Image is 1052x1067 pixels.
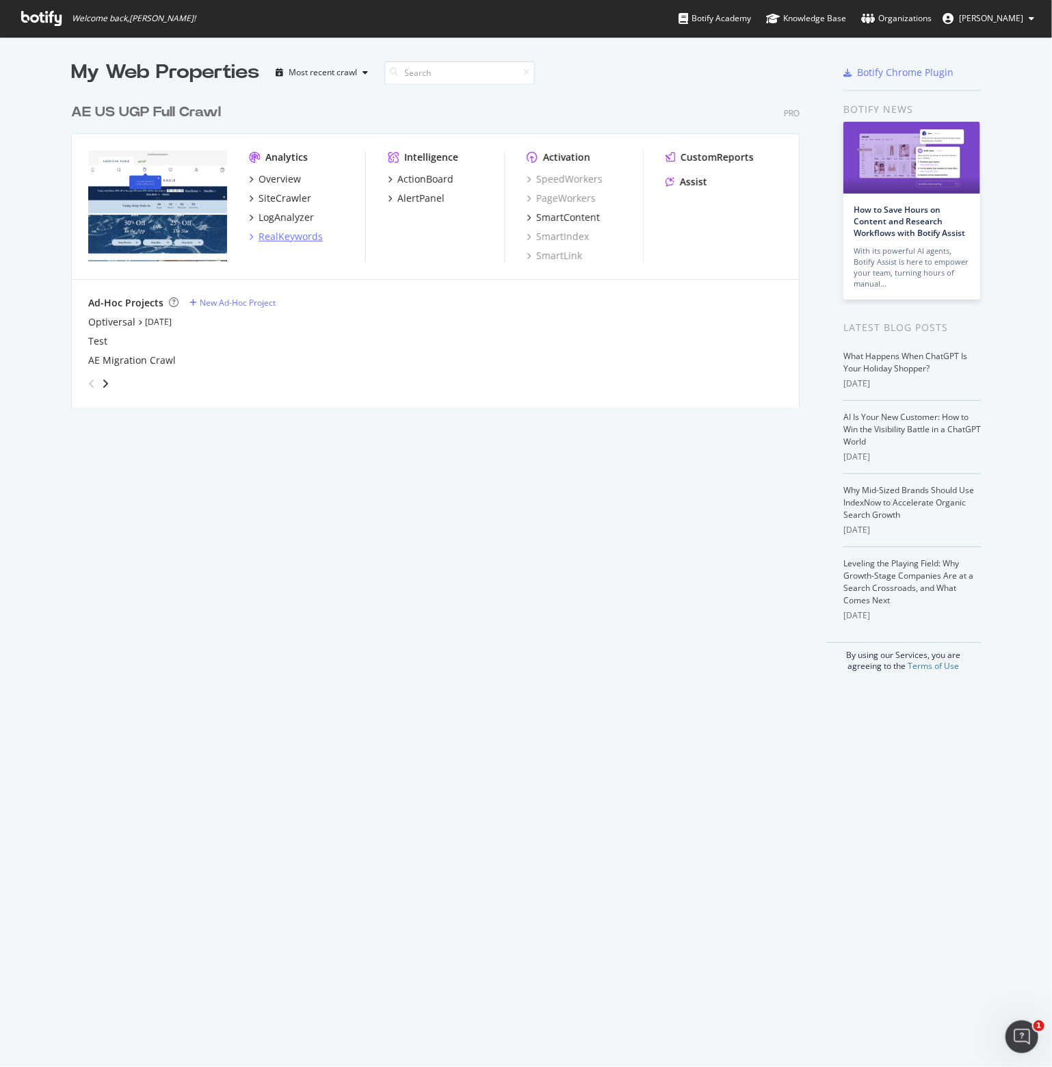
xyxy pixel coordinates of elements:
div: AE US UGP Full Crawl [71,103,221,122]
a: SmartContent [527,211,600,224]
div: AlertPanel [397,192,445,205]
button: Most recent crawl [270,62,373,83]
div: SmartContent [536,211,600,224]
input: Search [384,61,535,85]
div: [DATE] [843,378,981,390]
div: grid [71,86,811,408]
a: Terms of Use [908,660,960,672]
a: Botify Chrome Plugin [843,66,954,79]
div: CustomReports [681,150,754,164]
a: RealKeywords [249,230,323,243]
a: AE US UGP Full Crawl [71,103,226,122]
a: Why Mid-Sized Brands Should Use IndexNow to Accelerate Organic Search Growth [843,484,974,521]
a: SmartIndex [527,230,589,243]
a: LogAnalyzer [249,211,314,224]
a: CustomReports [666,150,754,164]
div: Most recent crawl [289,68,357,77]
img: www.ae.com [88,150,227,261]
div: With its powerful AI agents, Botify Assist is here to empower your team, turning hours of manual… [854,246,970,289]
a: Test [88,334,107,348]
div: [DATE] [843,524,981,536]
div: ActionBoard [397,172,453,186]
div: Botify Chrome Plugin [857,66,954,79]
div: SiteCrawler [259,192,311,205]
a: Assist [666,175,707,189]
div: My Web Properties [71,59,259,86]
div: RealKeywords [259,230,323,243]
div: Ad-Hoc Projects [88,296,163,310]
div: Analytics [265,150,308,164]
div: Organizations [861,12,932,25]
div: [DATE] [843,451,981,463]
img: How to Save Hours on Content and Research Workflows with Botify Assist [843,122,980,194]
a: [DATE] [145,316,172,328]
div: Pro [784,107,800,119]
a: AlertPanel [388,192,445,205]
div: Assist [680,175,707,189]
div: Overview [259,172,301,186]
a: Leveling the Playing Field: Why Growth-Stage Companies Are at a Search Crossroads, and What Comes... [843,557,973,606]
div: Knowledge Base [766,12,846,25]
div: By using our Services, you are agreeing to the [826,642,981,672]
a: ActionBoard [388,172,453,186]
div: Latest Blog Posts [843,320,981,335]
a: What Happens When ChatGPT Is Your Holiday Shopper? [843,350,967,374]
div: Botify Academy [679,12,751,25]
span: Eric Hammond [959,12,1023,24]
a: SmartLink [527,249,582,263]
div: Activation [543,150,590,164]
div: Botify news [843,102,981,117]
span: Welcome back, [PERSON_NAME] ! [72,13,196,24]
div: Intelligence [404,150,458,164]
div: angle-left [83,373,101,395]
a: How to Save Hours on Content and Research Workflows with Botify Assist [854,204,965,239]
a: AI Is Your New Customer: How to Win the Visibility Battle in a ChatGPT World [843,411,981,447]
iframe: Intercom live chat [1005,1020,1038,1053]
div: [DATE] [843,609,981,622]
a: AE Migration Crawl [88,354,176,367]
a: SiteCrawler [249,192,311,205]
div: New Ad-Hoc Project [200,297,276,308]
button: [PERSON_NAME] [932,8,1045,29]
a: Optiversal [88,315,135,329]
div: angle-right [101,377,110,391]
span: 1 [1034,1020,1044,1031]
a: Overview [249,172,301,186]
a: SpeedWorkers [527,172,603,186]
a: PageWorkers [527,192,596,205]
div: LogAnalyzer [259,211,314,224]
a: New Ad-Hoc Project [189,297,276,308]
